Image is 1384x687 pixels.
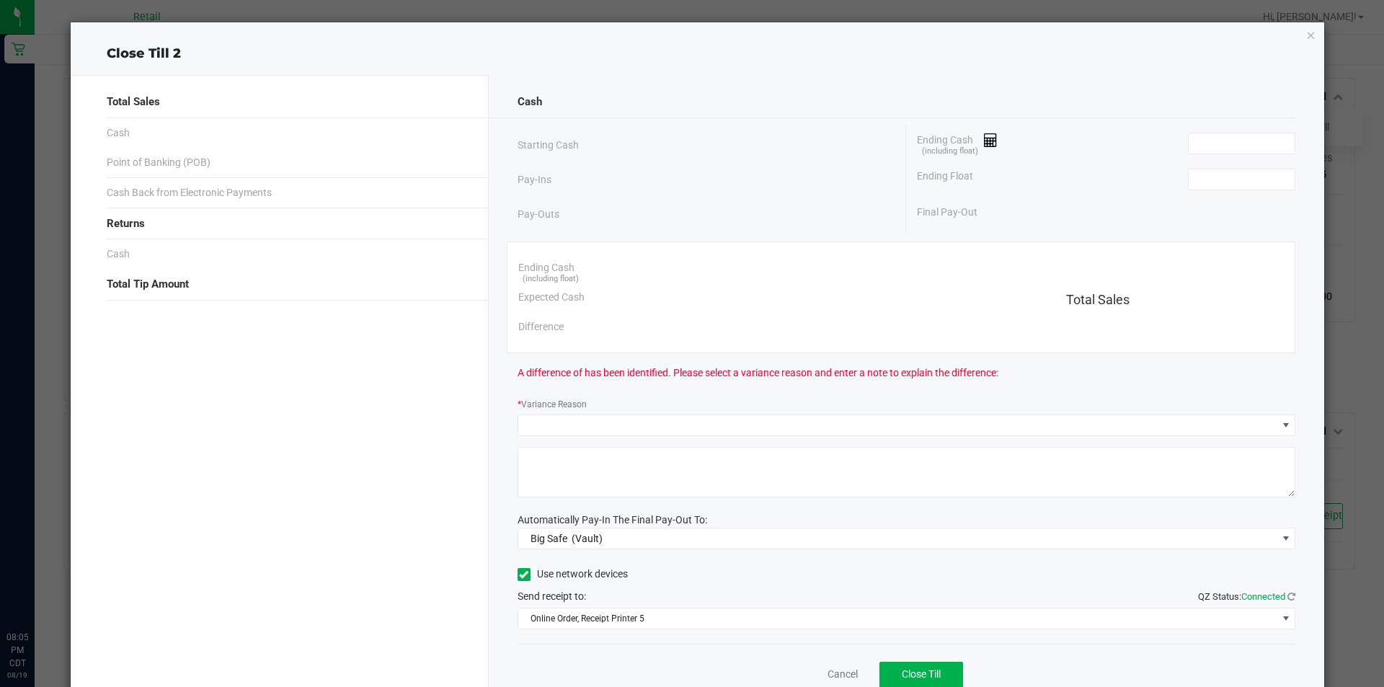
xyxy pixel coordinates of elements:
span: Difference [518,319,564,334]
span: (including float) [523,273,579,285]
span: Automatically Pay-In The Final Pay-Out To: [518,514,707,526]
span: Pay-Outs [518,207,559,222]
span: Big Safe [531,533,567,544]
span: Total Tip Amount [107,276,189,293]
span: Final Pay-Out [917,205,977,220]
span: Total Sales [1066,292,1130,307]
span: Ending Float [917,169,973,190]
label: Variance Reason [518,398,587,411]
span: Online Order, Receipt Printer 5 [518,608,1277,629]
a: Cancel [828,667,858,682]
iframe: Resource center unread badge [43,569,60,587]
span: Expected Cash [518,290,585,305]
span: Pay-Ins [518,172,551,187]
span: Cash [107,125,130,141]
div: Returns [107,208,459,239]
span: Starting Cash [518,138,579,153]
span: Connected [1241,591,1285,602]
span: (including float) [922,146,978,158]
iframe: Resource center [14,572,58,615]
span: Total Sales [107,94,160,110]
span: Point of Banking (POB) [107,155,210,170]
span: Ending Cash [518,260,575,275]
label: Use network devices [518,567,628,582]
span: Ending Cash [917,133,998,154]
span: A difference of has been identified. Please select a variance reason and enter a note to explain ... [518,365,998,381]
span: Cash [107,247,130,262]
span: Close Till [902,668,941,680]
span: (Vault) [572,533,603,544]
span: QZ Status: [1198,591,1295,602]
span: Cash Back from Electronic Payments [107,185,272,200]
div: Close Till 2 [71,44,1325,63]
span: Send receipt to: [518,590,586,602]
span: Cash [518,94,542,110]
